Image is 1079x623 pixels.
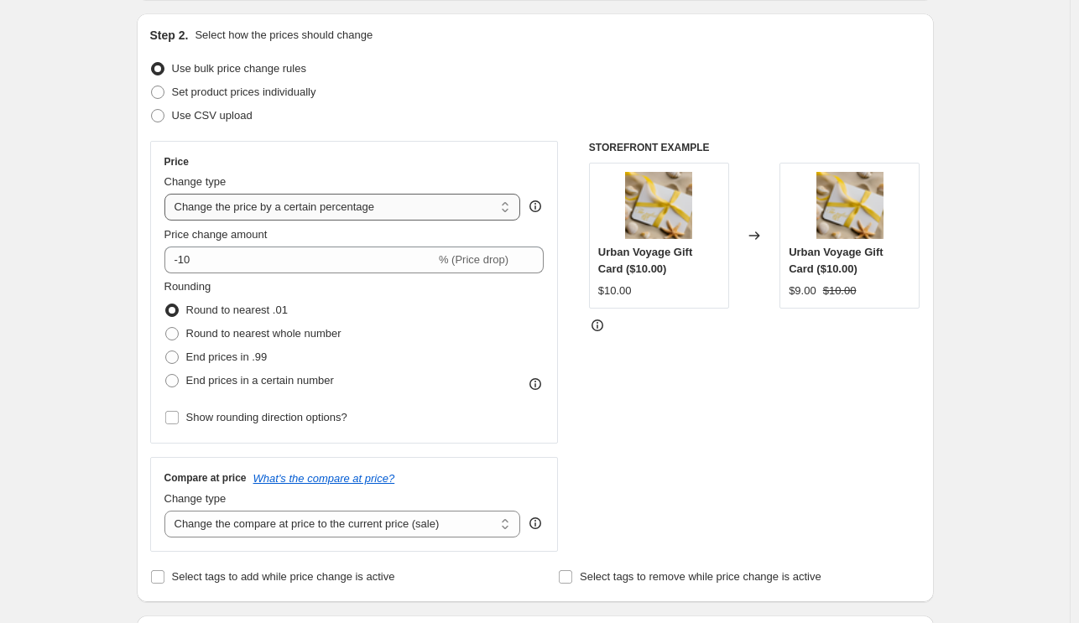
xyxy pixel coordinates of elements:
[527,515,544,532] div: help
[439,253,508,266] span: % (Price drop)
[186,374,334,387] span: End prices in a certain number
[253,472,395,485] button: What's the compare at price?
[172,570,395,583] span: Select tags to add while price change is active
[164,247,435,273] input: -15
[186,350,268,363] span: End prices in .99
[172,109,253,122] span: Use CSV upload
[598,283,632,299] div: $10.00
[150,27,189,44] h2: Step 2.
[164,155,189,169] h3: Price
[789,283,816,299] div: $9.00
[164,228,268,241] span: Price change amount
[589,141,920,154] h6: STOREFRONT EXAMPLE
[186,327,341,340] span: Round to nearest whole number
[580,570,821,583] span: Select tags to remove while price change is active
[172,86,316,98] span: Set product prices individually
[195,27,373,44] p: Select how the prices should change
[816,172,884,239] img: 1000010115_80x.png
[164,175,227,188] span: Change type
[186,304,288,316] span: Round to nearest .01
[164,280,211,293] span: Rounding
[527,198,544,215] div: help
[598,246,692,275] span: Urban Voyage Gift Card ($10.00)
[164,471,247,485] h3: Compare at price
[172,62,306,75] span: Use bulk price change rules
[625,172,692,239] img: 1000010115_80x.png
[823,283,857,299] strike: $10.00
[789,246,883,275] span: Urban Voyage Gift Card ($10.00)
[186,411,347,423] span: Show rounding direction options?
[164,492,227,505] span: Change type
